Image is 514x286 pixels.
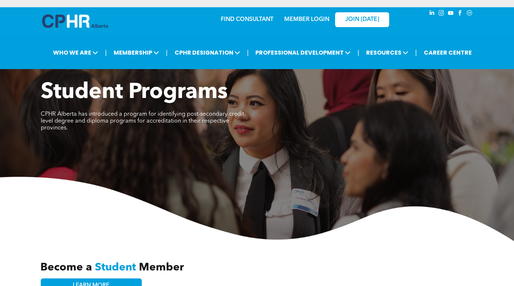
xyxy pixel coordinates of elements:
a: FIND CONSULTANT [221,17,273,22]
span: CPHR DESIGNATION [172,46,242,59]
a: linkedin [428,9,436,19]
a: CAREER CENTRE [422,46,474,59]
a: facebook [456,9,464,19]
span: JOIN [DATE] [345,16,379,23]
span: PROFESSIONAL DEVELOPMENT [253,46,353,59]
span: RESOURCES [364,46,410,59]
span: MEMBERSHIP [111,46,161,59]
a: youtube [447,9,455,19]
a: JOIN [DATE] [335,12,389,27]
li: | [357,45,359,60]
span: CPHR Alberta has introduced a program for identifying post-secondary credit-level degree and dipl... [41,111,246,131]
span: Member [139,262,184,273]
span: WHO WE ARE [51,46,100,59]
span: Student [95,262,136,273]
li: | [105,45,107,60]
span: Become a [40,262,92,273]
li: | [415,45,417,60]
img: A blue and white logo for cp alberta [42,14,108,28]
a: MEMBER LOGIN [284,17,329,22]
a: Social network [466,9,474,19]
span: Student Programs [41,82,228,103]
li: | [247,45,249,60]
li: | [166,45,168,60]
a: instagram [438,9,445,19]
